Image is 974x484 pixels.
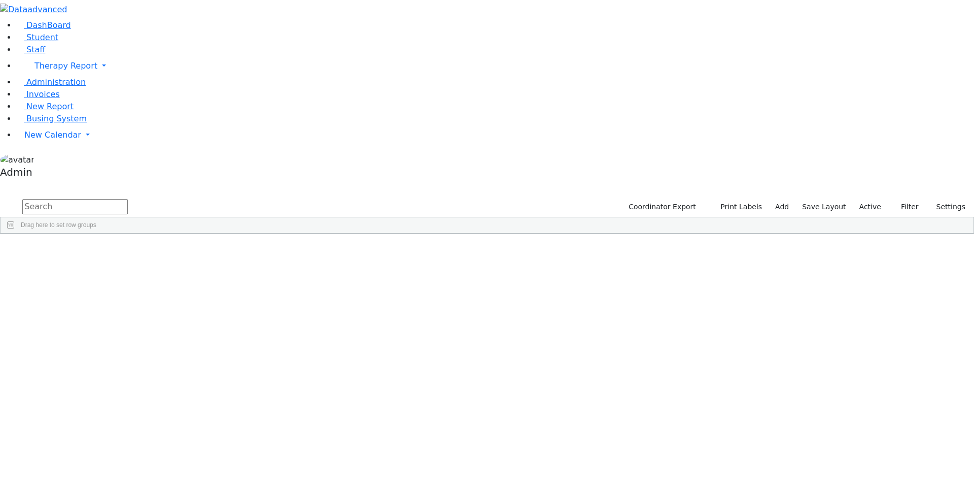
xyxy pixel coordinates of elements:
a: Administration [16,77,86,87]
label: Active [855,199,886,215]
a: Student [16,33,58,42]
span: Staff [26,45,45,54]
span: Invoices [26,89,60,99]
input: Search [22,199,128,214]
a: Therapy Report [16,56,974,76]
a: DashBoard [16,20,71,30]
span: Student [26,33,58,42]
span: DashBoard [26,20,71,30]
button: Settings [923,199,970,215]
a: Busing System [16,114,87,123]
button: Save Layout [797,199,850,215]
span: Therapy Report [34,61,97,71]
a: New Report [16,102,74,111]
span: New Calendar [24,130,81,140]
a: Add [771,199,793,215]
span: Drag here to set row groups [21,221,96,229]
button: Coordinator Export [622,199,701,215]
span: New Report [26,102,74,111]
a: Staff [16,45,45,54]
span: Busing System [26,114,87,123]
a: Invoices [16,89,60,99]
button: Filter [888,199,923,215]
a: New Calendar [16,125,974,145]
button: Print Labels [709,199,767,215]
span: Administration [26,77,86,87]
